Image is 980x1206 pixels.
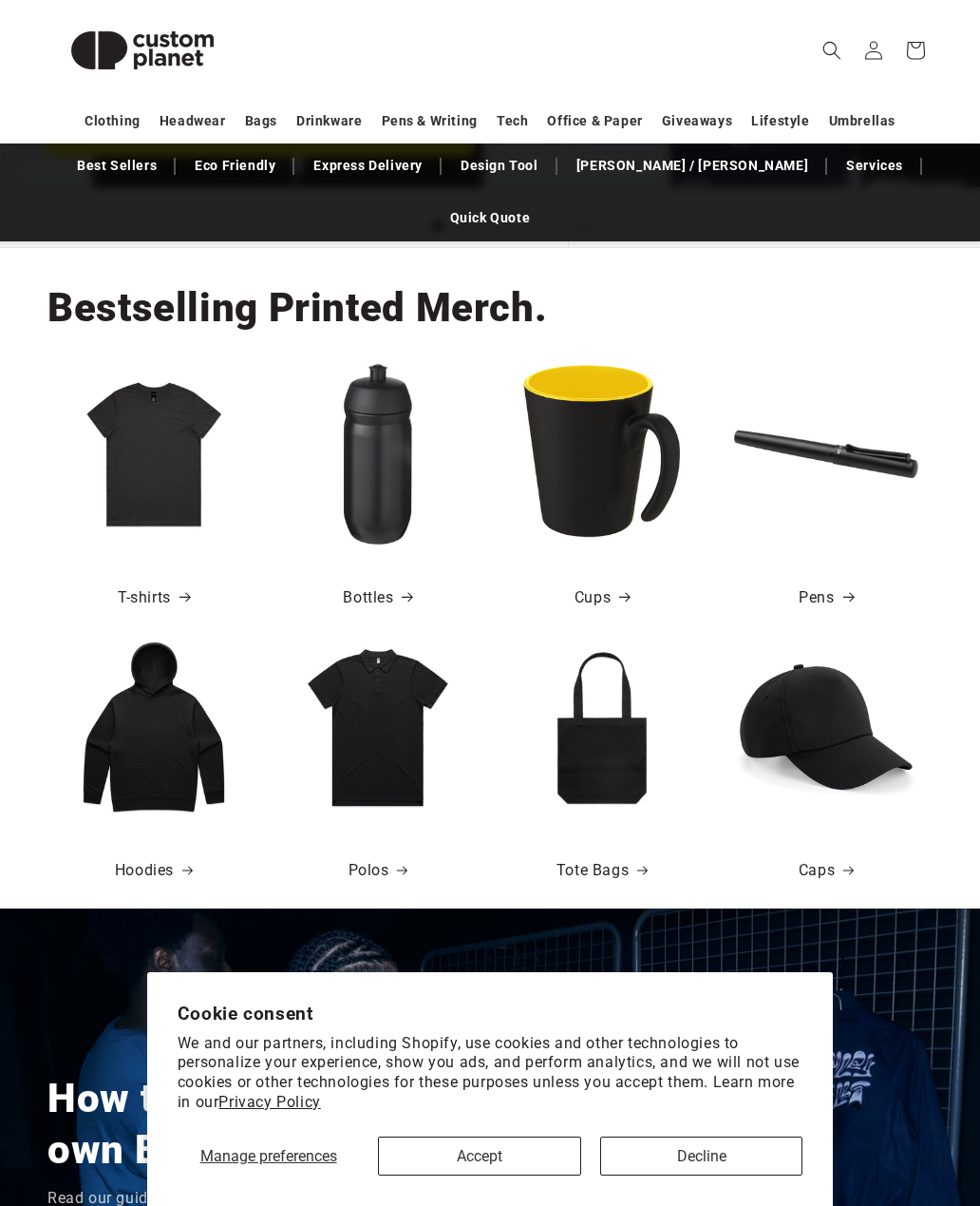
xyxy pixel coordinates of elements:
a: Office & Paper [547,105,642,138]
button: Decline [600,1137,802,1176]
h2: How to make and sell your own Band Merch [47,1073,565,1176]
a: Hoodies [115,857,193,885]
a: Bags [245,105,277,138]
a: Pens & Writing [382,105,478,138]
button: Manage preferences [178,1137,360,1176]
a: Services [837,149,913,182]
img: Custom Planet [47,8,237,93]
a: T-shirts [118,584,190,612]
a: Clothing [85,105,141,138]
a: Drinkware [296,105,362,138]
a: Bottles [343,584,412,612]
button: Accept [378,1137,580,1176]
h2: Bestselling Printed Merch. [47,282,547,334]
a: Privacy Policy [218,1093,320,1111]
h2: Cookie consent [178,1003,802,1024]
a: Cups [575,584,630,612]
a: Eco Friendly [185,149,285,182]
img: Oli 360 ml ceramic mug with handle [510,362,694,546]
a: [PERSON_NAME] / [PERSON_NAME] [567,149,818,182]
a: Giveaways [662,105,732,138]
a: Quick Quote [441,201,540,235]
a: Umbrellas [829,105,895,138]
img: HydroFlex™ 500 ml squeezy sport bottle [286,362,470,546]
a: Express Delivery [304,149,432,182]
a: Tote Bags [556,857,648,885]
span: Manage preferences [200,1147,337,1165]
p: We and our partners, including Shopify, use cookies and other technologies to personalize your ex... [178,1034,802,1113]
a: Lifestyle [751,105,809,138]
a: Headwear [160,105,226,138]
summary: Search [811,29,853,71]
a: Pens [799,584,853,612]
a: Best Sellers [67,149,166,182]
a: Design Tool [451,149,548,182]
a: Tech [497,105,528,138]
a: Polos [349,857,408,885]
a: Caps [799,857,854,885]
